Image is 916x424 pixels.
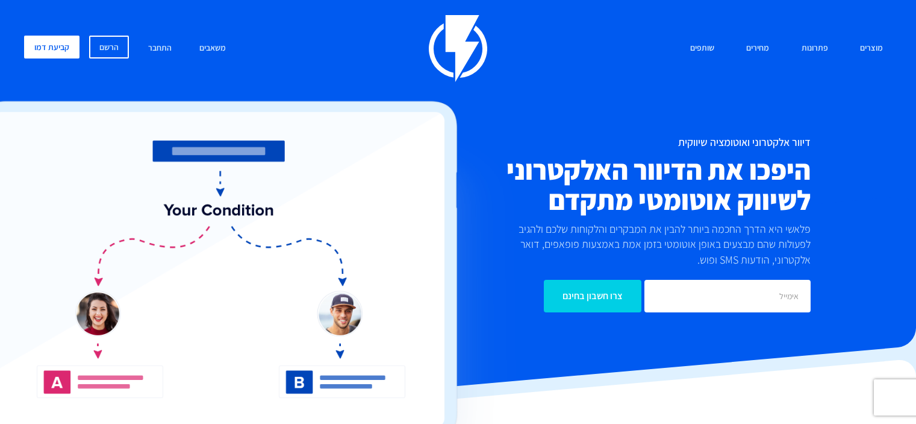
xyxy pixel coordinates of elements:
input: צרו חשבון בחינם [544,280,641,312]
a: משאבים [190,36,235,62]
input: אימייל [644,280,811,312]
p: פלאשי היא הדרך החכמה ביותר להבין את המבקרים והלקוחות שלכם ולהגיב לפעולות שהם מבצעים באופן אוטומטי... [503,221,811,268]
h2: היפכו את הדיוור האלקטרוני לשיווק אוטומטי מתקדם [394,154,811,215]
a: התחבר [139,36,181,62]
a: פתרונות [793,36,837,62]
a: מוצרים [851,36,892,62]
h1: דיוור אלקטרוני ואוטומציה שיווקית [394,136,811,148]
a: מחירים [737,36,778,62]
a: שותפים [681,36,723,62]
a: הרשם [89,36,129,59]
a: קביעת דמו [24,36,79,59]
